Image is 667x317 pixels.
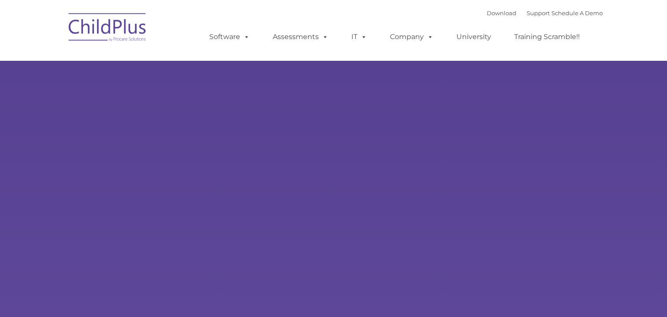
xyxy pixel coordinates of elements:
a: Support [527,10,550,17]
font: | [487,10,603,17]
a: IT [343,28,376,46]
a: Assessments [264,28,337,46]
a: Training Scramble!! [505,28,588,46]
a: University [448,28,500,46]
a: Schedule A Demo [551,10,603,17]
a: Software [201,28,258,46]
a: Download [487,10,516,17]
a: Company [381,28,442,46]
img: ChildPlus by Procare Solutions [64,7,151,50]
